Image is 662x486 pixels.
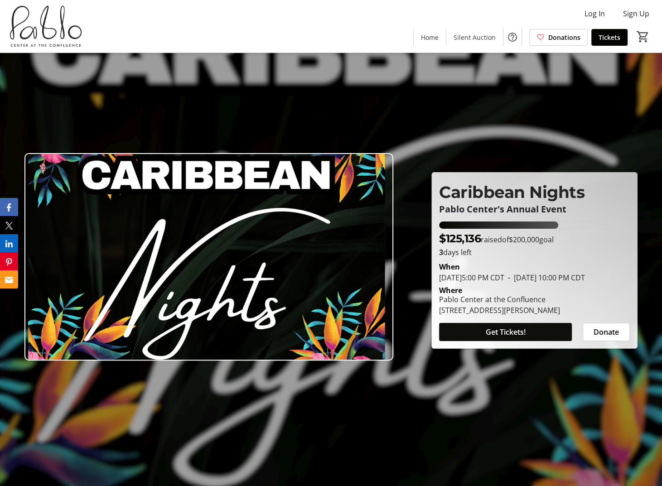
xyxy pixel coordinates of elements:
[583,323,630,341] button: Donate
[591,29,628,46] a: Tickets
[439,247,630,258] p: days left
[599,33,620,42] span: Tickets
[439,204,630,214] p: Pablo Center's Annual Event
[504,273,514,283] span: -
[439,273,504,283] span: [DATE] 5:00 PM CDT
[509,235,539,245] span: $200,000
[529,29,588,46] a: Donations
[24,153,393,361] img: Campaign CTA Media Photo
[548,33,580,42] span: Donations
[503,28,522,46] button: Help
[439,182,585,202] span: Caribbean Nights
[454,33,496,42] span: Silent Auction
[616,6,657,21] button: Sign Up
[439,261,460,272] div: When
[414,29,446,46] a: Home
[421,33,439,42] span: Home
[5,4,86,49] img: Pablo Center's Logo
[594,327,619,337] span: Donate
[439,305,560,316] div: [STREET_ADDRESS][PERSON_NAME]
[486,327,526,337] span: Get Tickets!
[504,273,585,283] span: [DATE] 10:00 PM CDT
[439,221,630,229] div: 62.5682% of fundraising goal reached
[446,29,503,46] a: Silent Auction
[439,247,443,257] span: 3
[439,231,554,247] p: raised of goal
[439,294,560,305] div: Pablo Center at the Confluence
[577,6,612,21] button: Log In
[439,323,572,341] button: Get Tickets!
[635,29,651,45] button: Cart
[439,232,481,245] span: $125,136
[439,287,462,294] div: Where
[585,8,605,19] span: Log In
[623,8,649,19] span: Sign Up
